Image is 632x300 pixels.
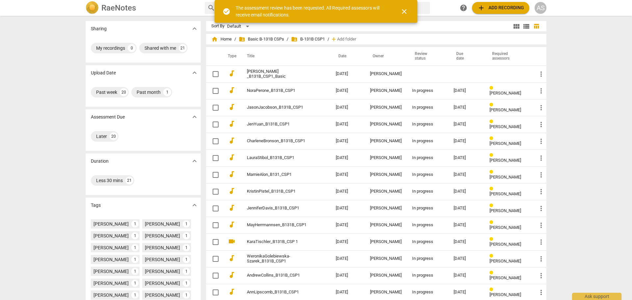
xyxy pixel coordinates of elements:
div: AS [535,2,546,14]
div: 1 [131,268,139,275]
span: B-131B CSP1 [291,36,325,42]
a: [PERSON_NAME] _B131B_CSP1_Basic [247,69,312,79]
span: audiotrack [228,170,236,178]
div: Later [96,133,107,140]
div: [PERSON_NAME] [370,155,402,160]
div: [PERSON_NAME] [145,232,180,239]
span: Review status: in progress [489,170,496,175]
a: JenniferDavis_B131B_CSP1 [247,206,312,211]
div: [PERSON_NAME] [370,172,402,177]
span: more_vert [537,205,545,212]
span: add [330,36,337,42]
span: search [207,4,215,12]
div: [PERSON_NAME] [93,256,129,263]
p: Tags [91,202,101,209]
span: more_vert [537,272,545,280]
div: 1 [183,232,190,239]
div: [PERSON_NAME] [145,292,180,298]
span: [PERSON_NAME] [489,124,521,129]
span: help [460,4,467,12]
div: In progress [412,273,443,278]
span: expand_more [191,157,198,165]
button: Table view [531,21,541,31]
span: more_vert [537,70,545,78]
span: videocam [228,237,236,245]
div: [PERSON_NAME] [370,71,402,76]
div: In progress [412,88,443,93]
td: [DATE] [330,166,365,183]
span: [PERSON_NAME] [489,141,521,146]
div: 1 [131,220,139,228]
div: [DATE] [454,139,479,144]
div: 1 [183,268,190,275]
span: / [287,37,288,42]
span: [PERSON_NAME] [489,175,521,179]
div: [PERSON_NAME] [93,244,129,251]
a: MayHerrmannsen_B131B_CSP1 [247,223,312,228]
div: 1 [163,88,171,96]
a: AndrewCollins_B131B_CSP1 [247,273,312,278]
div: [PERSON_NAME] [93,280,129,286]
span: Review status: in progress [489,119,496,124]
div: 21 [179,44,187,52]
div: [DATE] [454,206,479,211]
td: [DATE] [330,267,365,284]
td: [DATE] [330,133,365,150]
a: LauraStibol_B131B_CSP1 [247,155,312,160]
div: Ask support [572,293,621,300]
button: Show more [190,200,199,210]
div: Past week [96,89,117,95]
span: Review status: in progress [489,153,496,158]
div: [PERSON_NAME] [145,221,180,227]
div: 1 [131,244,139,251]
span: Home [211,36,232,42]
div: [PERSON_NAME] [370,139,402,144]
div: [PERSON_NAME] [93,268,129,275]
a: CharleneBronson_B131B_CSP1 [247,139,312,144]
div: 1 [183,220,190,228]
div: [PERSON_NAME] [370,290,402,295]
div: Default [227,21,251,32]
div: [PERSON_NAME] [145,244,180,251]
div: [PERSON_NAME] [370,256,402,261]
span: Review status: in progress [489,203,496,208]
span: [PERSON_NAME] [489,158,521,163]
td: [DATE] [330,116,365,133]
span: [PERSON_NAME] [489,242,521,247]
td: [DATE] [330,82,365,99]
td: [DATE] [330,200,365,217]
div: In progress [412,155,443,160]
p: Assessment Due [91,114,125,121]
a: MarnieAlon_B131_CSP1 [247,172,312,177]
a: KristinPistel_B131B_CSP1 [247,189,312,194]
span: Review status: in progress [489,237,496,242]
span: more_vert [537,288,545,296]
span: [PERSON_NAME] [489,292,521,297]
div: In progress [412,223,443,228]
span: / [234,37,236,42]
div: 20 [110,132,118,140]
div: [DATE] [454,172,479,177]
div: [PERSON_NAME] [145,280,180,286]
div: In progress [412,105,443,110]
a: AnnLipscomb_B131B_CSP1 [247,290,312,295]
th: Review status [407,47,448,66]
div: [DATE] [454,256,479,261]
span: Basic B-131B CSPs [239,36,284,42]
p: Upload Date [91,69,116,76]
span: Review status: in progress [489,254,496,259]
div: 1 [131,232,139,239]
div: [DATE] [454,223,479,228]
div: 1 [131,280,139,287]
span: audiotrack [228,153,236,161]
span: Review status: in progress [489,86,496,91]
div: [DATE] [454,88,479,93]
div: [PERSON_NAME] [93,292,129,298]
div: In progress [412,290,443,295]
span: more_vert [537,221,545,229]
span: more_vert [537,104,545,112]
span: / [328,37,329,42]
div: Shared with me [145,45,176,51]
span: audiotrack [228,288,236,296]
span: more_vert [537,188,545,196]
